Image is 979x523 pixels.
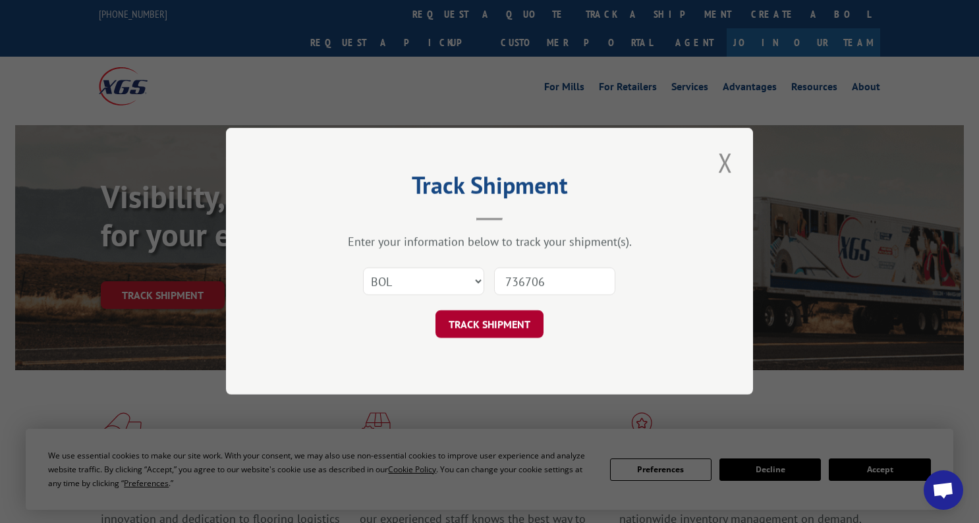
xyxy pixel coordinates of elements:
[292,176,687,201] h2: Track Shipment
[714,144,737,180] button: Close modal
[494,268,615,296] input: Number(s)
[924,470,963,510] a: Open chat
[292,234,687,250] div: Enter your information below to track your shipment(s).
[435,311,544,339] button: TRACK SHIPMENT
